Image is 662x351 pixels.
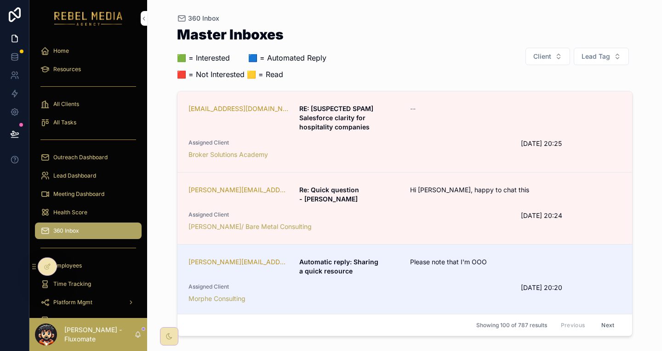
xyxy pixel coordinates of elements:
[53,299,92,306] span: Platform Mgmt
[410,185,547,195] span: Hi [PERSON_NAME], happy to chat this
[410,104,416,113] span: --
[188,14,219,23] span: 360 Inbox
[53,227,79,234] span: 360 Inbox
[188,185,288,195] a: [PERSON_NAME][EMAIL_ADDRESS]
[54,11,123,26] img: App logo
[525,48,570,65] button: Select Button
[533,52,551,61] span: Client
[299,258,380,275] strong: Automatic reply: Sharing a quick resource
[35,43,142,59] a: Home
[29,37,147,318] div: scrollable content
[595,318,621,332] button: Next
[177,28,326,41] h1: Master Inboxes
[35,257,142,274] a: Employees
[521,211,621,220] span: [DATE] 20:24
[53,154,108,161] span: Outreach Dashboard
[35,167,142,184] a: Lead Dashboard
[35,114,142,131] a: All Tasks
[188,211,510,218] span: Assigned Client
[188,222,312,231] a: [PERSON_NAME]/ Bare Metal Consulting
[53,280,91,288] span: Time Tracking
[410,257,547,267] span: Please note that I'm OOO
[64,325,134,344] p: [PERSON_NAME] - Fluxomate
[35,294,142,311] a: Platform Mgmt
[35,186,142,202] a: Meeting Dashboard
[177,52,326,63] p: 🟩 = Interested ‎ ‎ ‎ ‎ ‎ ‎‎ ‎ 🟦 = Automated Reply
[177,14,219,23] a: 360 Inbox
[299,186,361,203] strong: Re: Quick question - [PERSON_NAME]
[476,322,547,329] span: Showing 100 of 787 results
[177,69,326,80] p: 🟥 = Not Interested 🟨 = Read
[299,105,375,131] strong: RE: [SUSPECTED SPAM] Salesforce clarity for hospitality companies
[53,190,104,198] span: Meeting Dashboard
[188,257,288,267] a: [PERSON_NAME][EMAIL_ADDRESS][PERSON_NAME][DOMAIN_NAME]
[177,245,632,317] a: [PERSON_NAME][EMAIL_ADDRESS][PERSON_NAME][DOMAIN_NAME]Automatic reply: Sharing a quick resourcePl...
[53,47,69,55] span: Home
[188,150,268,159] a: Broker Solutions Academy
[35,149,142,166] a: Outreach Dashboard
[53,66,81,73] span: Resources
[35,204,142,221] a: Health Score
[188,139,510,146] span: Assigned Client
[582,52,610,61] span: Lead Tag
[177,173,632,245] a: [PERSON_NAME][EMAIL_ADDRESS]Re: Quick question - [PERSON_NAME]Hi [PERSON_NAME], happy to chat thi...
[53,209,87,216] span: Health Score
[35,276,142,292] a: Time Tracking
[188,283,510,290] span: Assigned Client
[53,100,79,108] span: All Clients
[35,223,142,239] a: 360 Inbox
[574,48,629,65] button: Select Button
[521,283,621,292] span: [DATE] 20:20
[53,262,82,269] span: Employees
[35,96,142,112] a: All Clients
[188,294,245,303] a: Morphe Consulting
[521,139,621,148] span: [DATE] 20:25
[53,172,96,179] span: Lead Dashboard
[188,104,288,113] a: [EMAIL_ADDRESS][DOMAIN_NAME]
[35,61,142,78] a: Resources
[177,91,632,173] a: [EMAIL_ADDRESS][DOMAIN_NAME]RE: [SUSPECTED SPAM] Salesforce clarity for hospitality companies--As...
[53,119,76,126] span: All Tasks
